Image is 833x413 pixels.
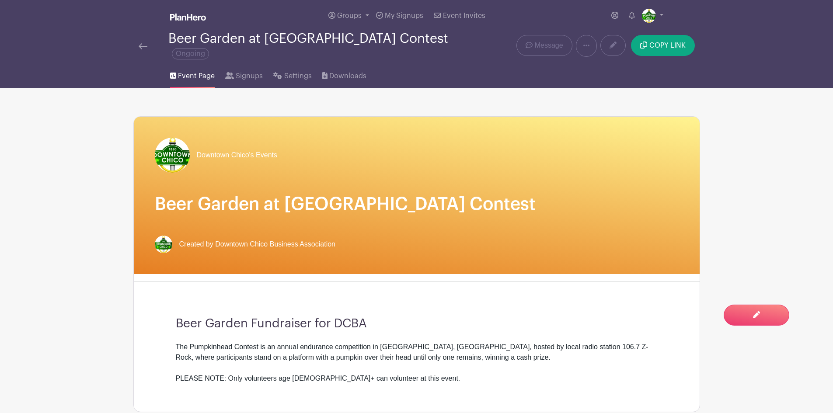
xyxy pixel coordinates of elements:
[649,42,686,49] span: COPY LINK
[168,31,452,60] div: Beer Garden at [GEOGRAPHIC_DATA] Contest
[284,71,312,81] span: Settings
[176,316,658,331] h3: Beer Garden Fundraiser for DCBA
[443,12,485,19] span: Event Invites
[170,14,206,21] img: logo_white-6c42ec7e38ccf1d336a20a19083b03d10ae64f83f12c07503d8b9e83406b4c7d.svg
[631,35,694,56] button: COPY LINK
[642,9,656,23] img: thumbnail_Outlook-gw0oh3o3.png
[155,138,190,173] img: thumbnail_Outlook-gw0oh3o3.png
[535,40,563,51] span: Message
[155,194,679,215] h1: Beer Garden at [GEOGRAPHIC_DATA] Contest
[170,60,215,88] a: Event Page
[176,342,658,384] div: The Pumpkinhead Contest is an annual endurance competition in [GEOGRAPHIC_DATA], [GEOGRAPHIC_DATA...
[197,150,277,160] span: Downtown Chico's Events
[172,48,209,59] span: Ongoing
[273,60,311,88] a: Settings
[329,71,366,81] span: Downloads
[322,60,366,88] a: Downloads
[236,71,263,81] span: Signups
[385,12,423,19] span: My Signups
[178,71,215,81] span: Event Page
[139,43,147,49] img: back-arrow-29a5d9b10d5bd6ae65dc969a981735edf675c4d7a1fe02e03b50dbd4ba3cdb55.svg
[225,60,263,88] a: Signups
[155,236,172,253] img: thumbnail_Outlook-gw0oh3o3.png
[516,35,572,56] a: Message
[179,239,336,250] span: Created by Downtown Chico Business Association
[337,12,362,19] span: Groups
